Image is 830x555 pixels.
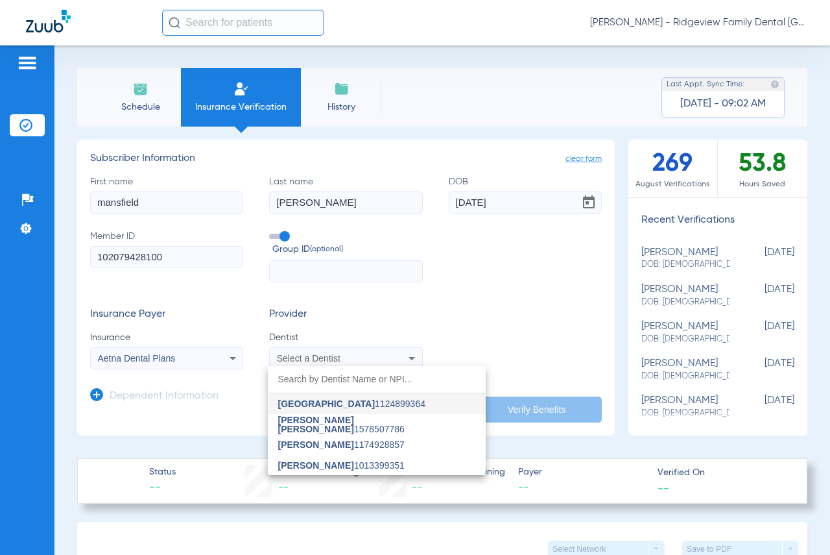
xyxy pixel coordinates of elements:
span: 1124899364 [278,399,425,408]
input: dropdown search [268,366,486,393]
span: [PERSON_NAME] [278,439,354,450]
span: [GEOGRAPHIC_DATA] [278,399,375,409]
span: [PERSON_NAME] [278,460,354,471]
span: [PERSON_NAME] [PERSON_NAME] [278,415,354,434]
span: 1578507786 [278,415,475,434]
span: 1174928857 [278,440,405,449]
iframe: Chat Widget [765,493,830,555]
span: 1013399351 [278,461,405,470]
